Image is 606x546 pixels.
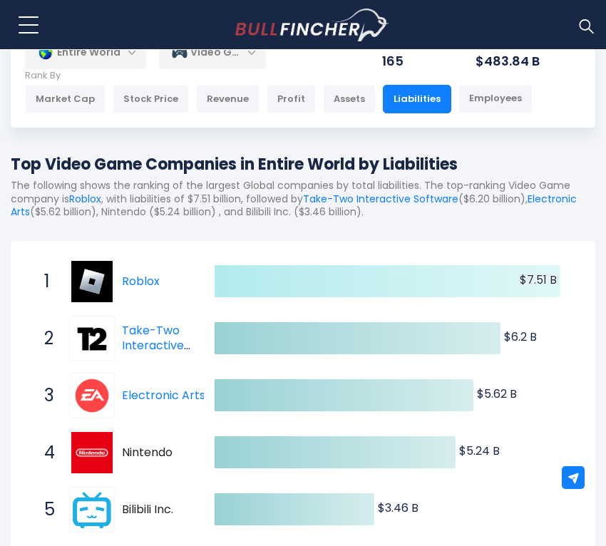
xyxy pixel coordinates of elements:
[71,318,113,359] img: Take-Two Interactive Software
[458,85,533,113] div: Employees
[122,273,160,289] a: Roblox
[504,329,537,345] text: $6.2 B
[235,9,389,41] img: Bullfincher logo
[37,441,51,465] span: 4
[267,85,316,113] div: Profit
[122,387,205,403] a: Electronic Arts
[71,432,113,473] img: Nintendo
[11,153,595,176] h1: Top Video Game Companies in Entire World by Liabilities
[25,36,146,69] div: Entire World
[37,383,51,408] span: 3
[69,259,122,304] a: Roblox
[159,36,266,69] div: Video Games
[235,9,389,41] a: Go to homepage
[71,489,113,530] img: Bilibili Inc.
[476,53,581,69] div: $483.84 B
[122,322,190,369] a: Take-Two Interactive Software
[37,269,51,294] span: 1
[383,85,451,113] div: Liabilities
[378,500,418,516] text: $3.46 B
[303,192,458,206] a: Take-Two Interactive Software
[69,316,122,361] a: Take-Two Interactive Software
[323,85,376,113] div: Assets
[71,375,113,416] img: Electronic Arts
[69,373,122,418] a: Electronic Arts
[196,85,260,113] div: Revenue
[37,326,51,351] span: 2
[71,261,113,302] img: Roblox
[11,179,595,218] p: The following shows the ranking of the largest Global companies by total liabilities. The top-ran...
[113,85,189,113] div: Stock Price
[459,443,500,459] text: $5.24 B
[69,192,101,206] a: Roblox
[11,192,577,219] a: Electronic Arts
[122,503,230,517] span: Bilibili Inc.
[25,85,106,113] div: Market Cap
[520,272,557,288] text: $7.51 B
[25,70,533,82] p: Rank By
[477,386,517,402] text: $5.62 B
[382,53,440,69] div: 165
[37,498,51,522] span: 5
[122,445,230,460] span: Nintendo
